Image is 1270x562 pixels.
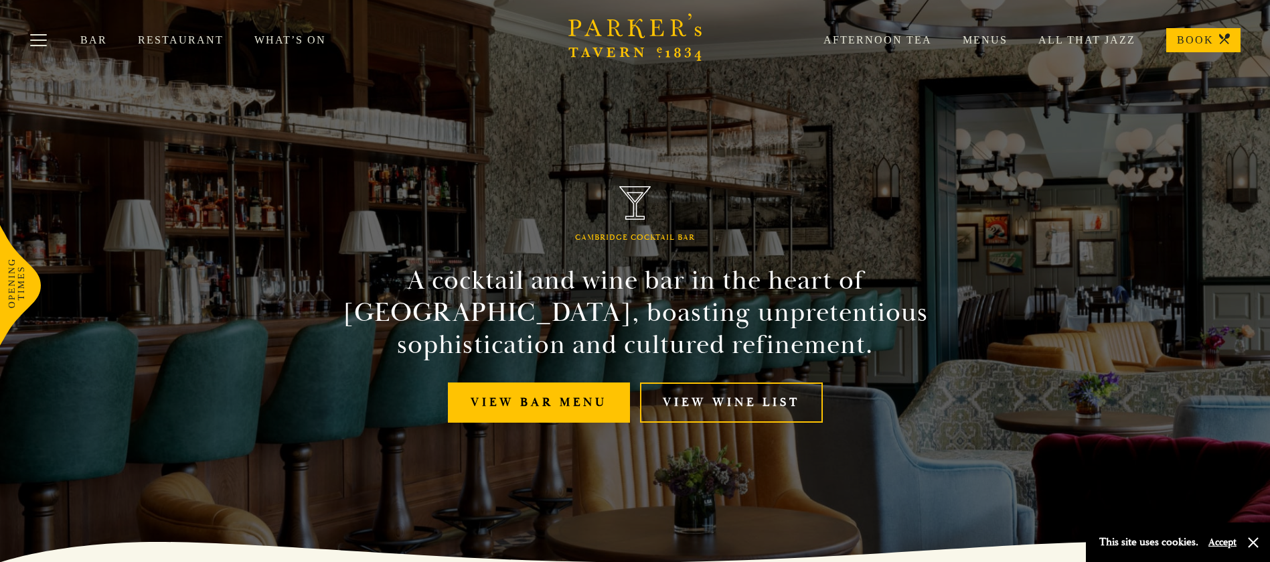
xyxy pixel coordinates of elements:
img: Parker's Tavern Brasserie Cambridge [619,186,651,220]
h2: A cocktail and wine bar in the heart of [GEOGRAPHIC_DATA], boasting unpretentious sophistication ... [330,265,941,361]
p: This site uses cookies. [1099,533,1198,552]
h1: Cambridge Cocktail Bar [575,233,695,242]
button: Close and accept [1247,536,1260,549]
a: View bar menu [448,382,630,423]
button: Accept [1208,536,1237,549]
a: View Wine List [640,382,823,423]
